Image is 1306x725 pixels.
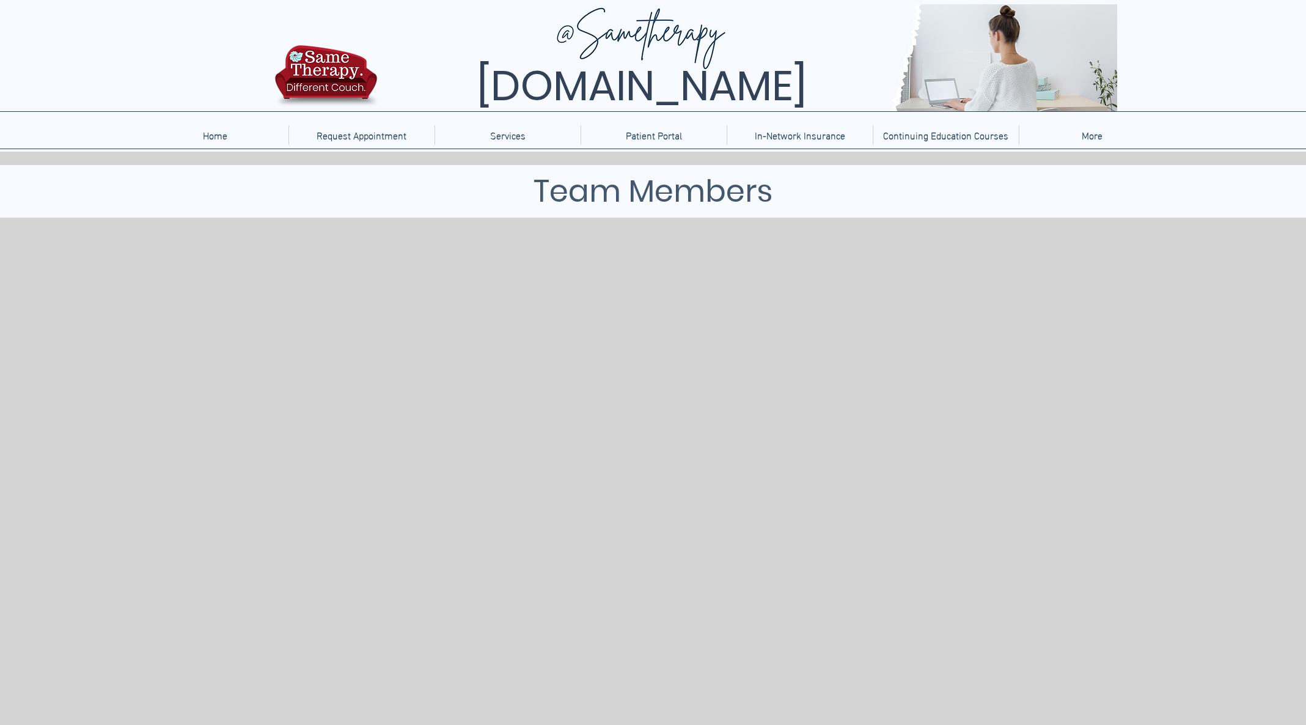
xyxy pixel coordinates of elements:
[581,125,727,145] a: Patient Portal
[1076,125,1109,145] p: More
[271,43,381,116] img: TBH.US
[873,125,1019,145] a: Continuing Education Courses
[197,125,233,145] p: Home
[310,125,413,145] p: Request Appointment
[484,125,532,145] p: Services
[435,125,581,145] div: Services
[749,125,851,145] p: In-Network Insurance
[477,57,807,115] span: [DOMAIN_NAME]
[727,125,873,145] a: In-Network Insurance
[380,4,1117,111] img: Same Therapy, Different Couch. TelebehavioralHealth.US
[877,125,1014,145] p: Continuing Education Courses
[142,125,288,145] a: Home
[142,125,1165,145] nav: Site
[288,125,435,145] a: Request Appointment
[620,125,688,145] p: Patient Portal
[534,169,772,213] span: Team Members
